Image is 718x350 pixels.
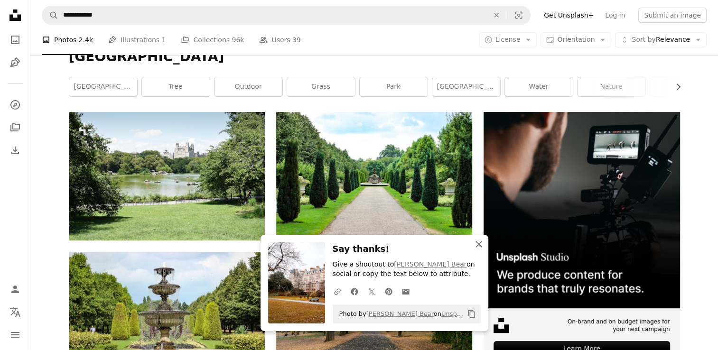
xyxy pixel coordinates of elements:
img: pathway between trees [276,112,472,242]
button: Orientation [541,32,611,47]
button: License [479,32,537,47]
a: water [505,77,573,96]
a: Share on Twitter [363,282,380,301]
a: Collections 96k [181,25,244,55]
a: nature [578,77,645,96]
a: [PERSON_NAME] Bear [394,260,466,268]
img: file-1715652217532-464736461acbimage [484,112,680,308]
span: Photo by on [335,306,464,322]
button: Language [6,303,25,322]
a: [GEOGRAPHIC_DATA] [432,77,500,96]
button: Menu [6,325,25,344]
span: On-brand and on budget images for your next campaign [562,318,670,334]
button: Sort byRelevance [615,32,707,47]
p: Give a shoutout to on social or copy the text below to attribute. [333,260,481,279]
h3: Say thanks! [333,242,481,256]
a: tree [142,77,210,96]
a: Illustrations [6,53,25,72]
span: 1 [162,35,166,45]
img: file-1631678316303-ed18b8b5cb9cimage [494,318,509,333]
a: Collections [6,118,25,137]
h1: [GEOGRAPHIC_DATA] [69,48,680,65]
a: [PERSON_NAME] Bear [366,310,434,317]
button: scroll list to the right [670,77,680,96]
a: Explore [6,95,25,114]
a: pathway between trees [276,173,472,181]
a: Share on Pinterest [380,282,397,301]
button: Visual search [507,6,530,24]
a: brown outdoor fountain [69,313,265,321]
a: Get Unsplash+ [538,8,599,23]
a: grass [287,77,355,96]
span: Orientation [557,36,595,43]
button: Search Unsplash [42,6,58,24]
a: Share over email [397,282,414,301]
a: Share on Facebook [346,282,363,301]
span: Sort by [632,36,655,43]
span: 39 [292,35,301,45]
a: a lake surrounded by trees and a castle in the background [69,172,265,180]
a: outdoor [214,77,282,96]
a: Download History [6,141,25,160]
button: Submit an image [638,8,707,23]
a: plant [650,77,718,96]
button: Clear [486,6,507,24]
span: License [495,36,521,43]
a: Users 39 [259,25,301,55]
a: park [360,77,428,96]
span: Relevance [632,35,690,45]
a: Photos [6,30,25,49]
span: 96k [232,35,244,45]
button: Copy to clipboard [464,306,480,322]
a: Log in [599,8,631,23]
a: Home — Unsplash [6,6,25,27]
a: Log in / Sign up [6,280,25,299]
form: Find visuals sitewide [42,6,531,25]
a: Illustrations 1 [108,25,166,55]
a: Unsplash [441,310,469,317]
a: [GEOGRAPHIC_DATA] [69,77,137,96]
img: a lake surrounded by trees and a castle in the background [69,112,265,240]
